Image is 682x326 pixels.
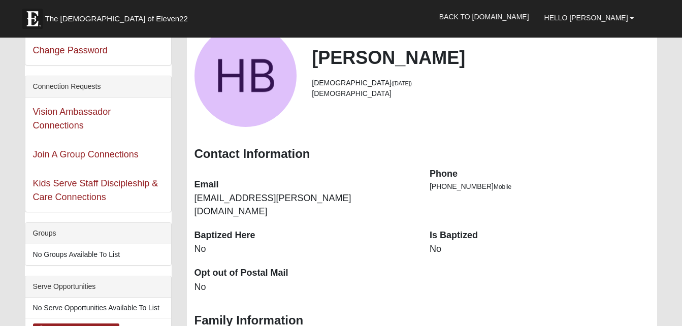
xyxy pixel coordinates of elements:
[25,298,171,318] li: No Serve Opportunities Available To List
[432,4,537,29] a: Back to [DOMAIN_NAME]
[25,276,171,298] div: Serve Opportunities
[194,192,414,218] dd: [EMAIL_ADDRESS][PERSON_NAME][DOMAIN_NAME]
[33,107,111,131] a: Vision Ambassador Connections
[544,14,628,22] span: Hello [PERSON_NAME]
[17,4,220,29] a: The [DEMOGRAPHIC_DATA] of Eleven22
[194,229,414,242] dt: Baptized Here
[194,178,414,191] dt: Email
[430,229,649,242] dt: Is Baptized
[25,244,171,265] li: No Groups Available To List
[194,147,650,161] h3: Contact Information
[194,267,414,280] dt: Opt out of Postal Mail
[33,149,139,159] a: Join A Group Connections
[33,45,108,55] a: Change Password
[312,47,649,69] h2: [PERSON_NAME]
[33,178,158,202] a: Kids Serve Staff Discipleship & Care Connections
[194,243,414,256] dd: No
[494,183,511,190] span: Mobile
[25,76,171,97] div: Connection Requests
[194,24,297,127] a: View Fullsize Photo
[430,181,649,192] li: [PHONE_NUMBER]
[312,78,649,88] li: [DEMOGRAPHIC_DATA]
[22,9,43,29] img: Eleven22 logo
[25,223,171,244] div: Groups
[430,168,649,181] dt: Phone
[194,281,414,294] dd: No
[537,5,642,30] a: Hello [PERSON_NAME]
[45,14,188,24] span: The [DEMOGRAPHIC_DATA] of Eleven22
[430,243,649,256] dd: No
[392,80,412,86] small: ([DATE])
[312,88,649,99] li: [DEMOGRAPHIC_DATA]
